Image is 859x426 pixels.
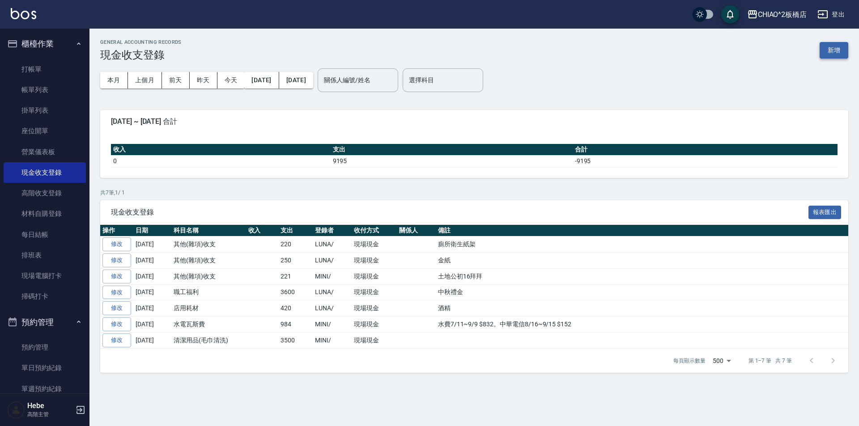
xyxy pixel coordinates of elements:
[102,301,131,315] a: 修改
[246,225,279,236] th: 收入
[4,142,86,162] a: 營業儀表板
[709,349,734,373] div: 500
[100,39,182,45] h2: GENERAL ACCOUNTING RECORDS
[4,266,86,286] a: 現場電腦打卡
[100,225,133,236] th: 操作
[4,59,86,80] a: 打帳單
[436,284,848,300] td: 中秋禮金
[4,358,86,378] a: 單日預約紀錄
[244,72,279,89] button: [DATE]
[4,203,86,224] a: 材料自購登錄
[171,236,246,253] td: 其他(雜項)收支
[573,144,838,156] th: 合計
[171,332,246,348] td: 清潔用品(毛巾清洗)
[808,206,842,219] button: 報表匯出
[4,121,86,141] a: 座位開單
[102,237,131,251] a: 修改
[133,268,171,284] td: [DATE]
[748,357,792,365] p: 第 1–7 筆 共 7 筆
[278,284,313,300] td: 3600
[171,225,246,236] th: 科目名稱
[190,72,217,89] button: 昨天
[820,46,848,54] a: 新增
[128,72,162,89] button: 上個月
[436,236,848,253] td: 廁所衛生紙架
[278,316,313,333] td: 984
[27,410,73,418] p: 高階主管
[436,225,848,236] th: 備註
[4,245,86,266] a: 排班表
[4,286,86,307] a: 掃碼打卡
[162,72,190,89] button: 前天
[673,357,706,365] p: 每頁顯示數量
[436,316,848,333] td: 水費7/11~9/9 $832。中華電信8/16~9/15 $152
[102,317,131,331] a: 修改
[102,333,131,347] a: 修改
[4,224,86,245] a: 每日結帳
[133,284,171,300] td: [DATE]
[744,5,811,24] button: CHIAO^2板橋店
[352,332,397,348] td: 現場現金
[352,268,397,284] td: 現場現金
[721,5,739,23] button: save
[808,207,842,216] a: 報表匯出
[436,300,848,316] td: 酒精
[278,253,313,269] td: 250
[133,332,171,348] td: [DATE]
[102,253,131,267] a: 修改
[278,268,313,284] td: 221
[111,144,331,156] th: 收入
[111,208,808,217] span: 現金收支登錄
[4,311,86,334] button: 預約管理
[331,155,573,167] td: 9195
[758,9,807,20] div: CHIAO^2板橋店
[4,100,86,121] a: 掛單列表
[171,253,246,269] td: 其他(雜項)收支
[352,284,397,300] td: 現場現金
[313,300,352,316] td: LUNA/
[133,253,171,269] td: [DATE]
[171,300,246,316] td: 店用耗材
[11,8,36,19] img: Logo
[100,72,128,89] button: 本月
[4,379,86,399] a: 單週預約紀錄
[171,316,246,333] td: 水電瓦斯費
[313,332,352,348] td: MINI/
[171,268,246,284] td: 其他(雜項)收支
[4,183,86,203] a: 高階收支登錄
[100,49,182,61] h3: 現金收支登錄
[573,155,838,167] td: -9195
[352,253,397,269] td: 現場現金
[102,286,131,299] a: 修改
[313,316,352,333] td: MINI/
[111,117,838,126] span: [DATE] ~ [DATE] 合計
[133,225,171,236] th: 日期
[4,32,86,55] button: 櫃檯作業
[217,72,245,89] button: 今天
[352,300,397,316] td: 現場現金
[133,236,171,253] td: [DATE]
[397,225,436,236] th: 關係人
[313,236,352,253] td: LUNA/
[133,300,171,316] td: [DATE]
[313,225,352,236] th: 登錄者
[4,162,86,183] a: 現金收支登錄
[352,316,397,333] td: 現場現金
[4,80,86,100] a: 帳單列表
[814,6,848,23] button: 登出
[7,401,25,419] img: Person
[102,270,131,283] a: 修改
[278,236,313,253] td: 220
[820,42,848,59] button: 新增
[313,253,352,269] td: LUNA/
[352,225,397,236] th: 收付方式
[313,268,352,284] td: MINI/
[278,332,313,348] td: 3500
[27,401,73,410] h5: Hebe
[352,236,397,253] td: 現場現金
[100,189,848,197] p: 共 7 筆, 1 / 1
[331,144,573,156] th: 支出
[111,155,331,167] td: 0
[4,337,86,358] a: 預約管理
[313,284,352,300] td: LUNA/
